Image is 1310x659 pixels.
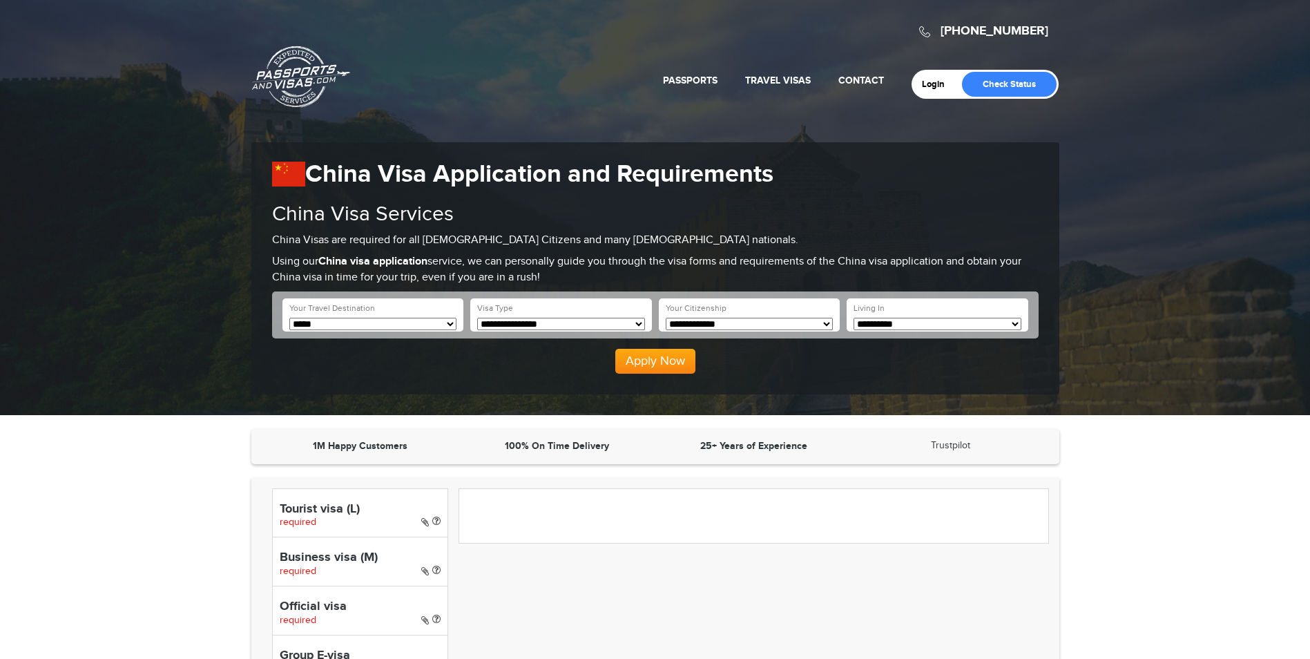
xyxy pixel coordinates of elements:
[854,303,885,314] label: Living In
[313,440,407,452] strong: 1M Happy Customers
[941,23,1048,39] a: [PHONE_NUMBER]
[280,600,441,614] h4: Official visa
[838,75,884,86] a: Contact
[505,440,609,452] strong: 100% On Time Delivery
[615,349,695,374] button: Apply Now
[252,46,350,108] a: Passports & [DOMAIN_NAME]
[272,233,1039,249] p: China Visas are required for all [DEMOGRAPHIC_DATA] Citizens and many [DEMOGRAPHIC_DATA] nationals.
[421,566,429,576] i: Paper Visa
[318,255,427,268] strong: China visa application
[272,160,1039,189] h1: China Visa Application and Requirements
[421,615,429,625] i: Paper Visa
[280,551,441,565] h4: Business visa (M)
[931,440,970,451] a: Trustpilot
[745,75,811,86] a: Travel Visas
[700,440,807,452] strong: 25+ Years of Experience
[280,503,441,517] h4: Tourist visa (L)
[663,75,717,86] a: Passports
[280,566,316,577] span: required
[289,303,375,314] label: Your Travel Destination
[962,72,1057,97] a: Check Status
[421,517,429,527] i: Paper Visa
[666,303,726,314] label: Your Citizenship
[272,254,1039,286] p: Using our service, we can personally guide you through the visa forms and requirements of the Chi...
[280,615,316,626] span: required
[477,303,513,314] label: Visa Type
[272,203,1039,226] h2: China Visa Services
[280,517,316,528] span: required
[922,79,954,90] a: Login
